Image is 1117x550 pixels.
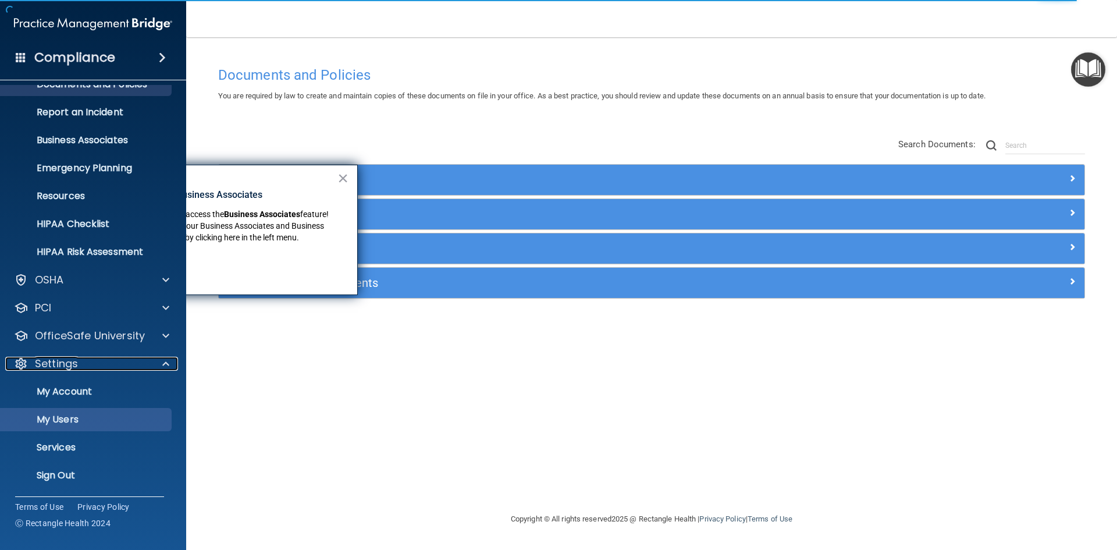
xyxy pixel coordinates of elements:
[8,218,166,230] p: HIPAA Checklist
[35,329,145,343] p: OfficeSafe University
[218,91,986,100] span: You are required by law to create and maintain copies of these documents on file in your office. ...
[77,501,130,513] a: Privacy Policy
[8,162,166,174] p: Emergency Planning
[15,501,63,513] a: Terms of Use
[898,139,976,150] span: Search Documents:
[8,79,166,90] p: Documents and Policies
[8,134,166,146] p: Business Associates
[1005,137,1085,154] input: Search
[8,107,166,118] p: Report an Incident
[8,414,166,425] p: My Users
[227,208,859,221] h5: Privacy Documents
[15,517,111,529] span: Ⓒ Rectangle Health 2024
[35,357,78,371] p: Settings
[1071,52,1105,87] button: Open Resource Center
[227,173,859,186] h5: Policies
[8,190,166,202] p: Resources
[34,49,115,66] h4: Compliance
[8,386,166,398] p: My Account
[14,12,172,36] img: PMB logo
[102,189,337,201] p: New Location for Business Associates
[35,301,51,315] p: PCI
[986,140,997,151] img: ic-search.3b580494.png
[748,514,792,523] a: Terms of Use
[102,210,330,242] span: feature! You can now manage your Business Associates and Business Associate Agreements by clickin...
[227,276,859,289] h5: Employee Acknowledgments
[8,470,166,481] p: Sign Out
[699,514,745,523] a: Privacy Policy
[35,273,64,287] p: OSHA
[218,68,1085,83] h4: Documents and Policies
[224,210,300,219] strong: Business Associates
[8,442,166,453] p: Services
[227,242,859,255] h5: Practice Forms and Logs
[8,246,166,258] p: HIPAA Risk Assessment
[337,169,348,187] button: Close
[439,501,864,538] div: Copyright © All rights reserved 2025 @ Rectangle Health | |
